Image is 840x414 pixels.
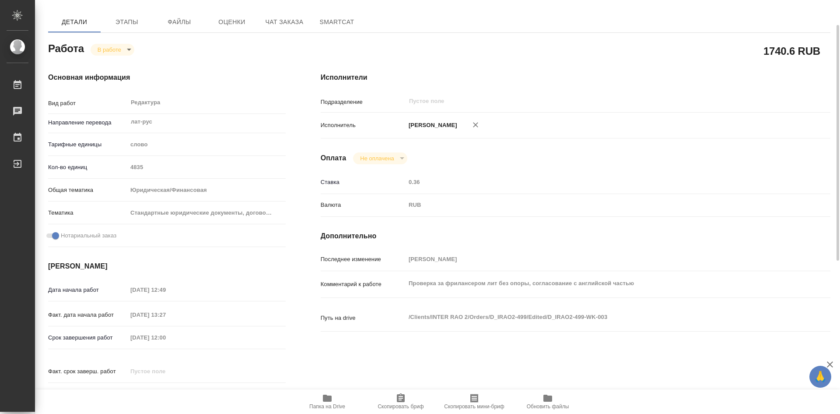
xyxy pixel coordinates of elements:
button: Скопировать бриф [364,389,437,414]
p: Исполнитель [321,121,406,130]
h2: 1740.6 RUB [763,43,820,58]
button: 🙏 [809,366,831,388]
button: Обновить файлы [511,389,584,414]
p: Подразделение [321,98,406,106]
input: Пустое поле [127,365,204,378]
div: Юридическая/Финансовая [127,183,286,198]
h2: Работа [48,40,84,56]
input: Пустое поле [127,161,286,173]
h4: Исполнители [321,72,830,83]
p: Тарифные единицы [48,140,127,149]
p: Дата начала работ [48,286,127,294]
div: В работе [353,152,407,164]
div: RUB [406,198,788,212]
p: Валюта [321,201,406,209]
span: Чат заказа [263,17,305,28]
button: В работе [95,46,124,53]
p: Последнее изменение [321,255,406,264]
input: Пустое поле [127,331,204,344]
div: слово [127,137,286,152]
span: Детали [53,17,95,28]
p: Факт. срок заверш. работ [48,367,127,376]
input: Пустое поле [127,308,204,321]
p: Тематика [48,209,127,217]
input: Пустое поле [406,176,788,188]
p: Срок завершения работ [48,333,127,342]
button: Не оплачена [357,155,396,162]
p: Вид работ [48,99,127,108]
textarea: Проверка за фрилансером лит без опоры, согласование с английской частью [406,276,788,291]
h4: Оплата [321,153,346,163]
span: Нотариальный заказ [61,231,116,240]
p: Факт. дата начала работ [48,311,127,319]
div: В работе [91,44,134,56]
h4: Основная информация [48,72,286,83]
p: Кол-во единиц [48,163,127,172]
input: ✎ Введи что-нибудь [127,388,204,400]
textarea: /Clients/INTER RAO 2/Orders/D_IRAO2-499/Edited/D_IRAO2-499-WK-003 [406,310,788,325]
span: Оценки [211,17,253,28]
h4: Дополнительно [321,231,830,241]
span: Скопировать мини-бриф [444,403,504,410]
p: Общая тематика [48,186,127,195]
p: [PERSON_NAME] [406,121,457,130]
p: Комментарий к работе [321,280,406,289]
span: 🙏 [813,368,828,386]
input: Пустое поле [408,96,767,106]
span: SmartCat [316,17,358,28]
input: Пустое поле [406,253,788,265]
p: Путь на drive [321,314,406,322]
h4: [PERSON_NAME] [48,261,286,272]
span: Файлы [158,17,200,28]
div: Стандартные юридические документы, договоры, уставы [127,205,286,220]
p: Ставка [321,178,406,187]
button: Скопировать мини-бриф [437,389,511,414]
button: Папка на Drive [290,389,364,414]
input: Пустое поле [127,283,204,296]
span: Этапы [106,17,148,28]
span: Скопировать бриф [378,403,423,410]
span: Папка на Drive [309,403,345,410]
p: Направление перевода [48,118,127,127]
button: Удалить исполнителя [466,115,485,134]
span: Обновить файлы [527,403,569,410]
